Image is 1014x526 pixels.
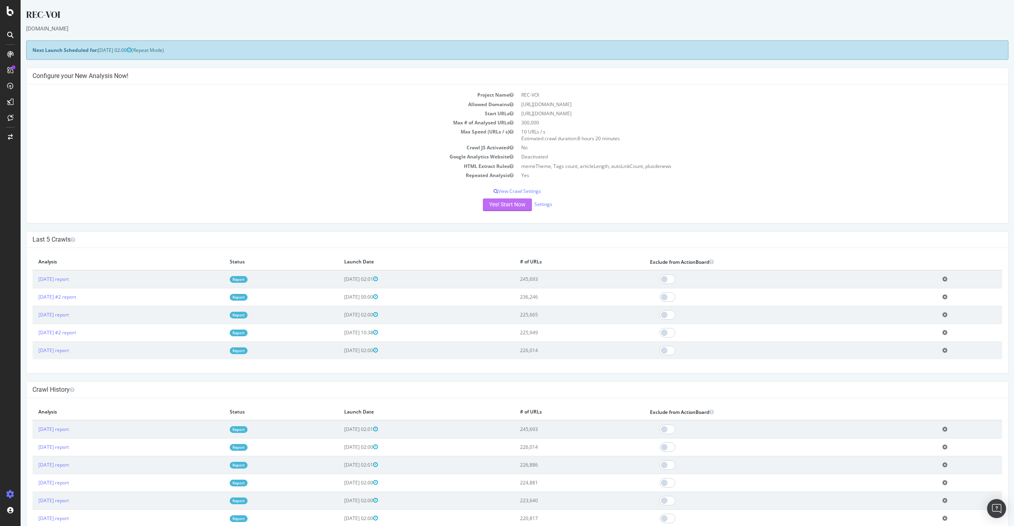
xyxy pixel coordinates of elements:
[209,480,227,486] a: Report
[12,47,77,53] strong: Next Launch Scheduled for:
[12,90,497,99] td: Project Name
[557,135,599,142] span: 8 hours 20 minutes
[18,515,48,522] a: [DATE] report
[324,311,357,318] span: [DATE] 02:00
[12,143,497,152] td: Crawl JS Activated
[324,444,357,450] span: [DATE] 02:00
[494,324,623,341] td: 225,949
[318,404,494,420] th: Launch Date
[6,40,988,60] div: (Repeat Mode)
[18,426,48,433] a: [DATE] report
[324,479,357,486] span: [DATE] 02:00
[494,404,623,420] th: # of URLs
[12,109,497,118] td: Start URLs
[494,492,623,509] td: 223,640
[12,236,982,244] h4: Last 5 Crawls
[623,254,915,270] th: Exclude from ActionBoard
[18,347,48,354] a: [DATE] report
[324,293,357,300] span: [DATE] 00:00
[324,515,357,522] span: [DATE] 02:00
[209,515,227,522] a: Report
[623,404,915,420] th: Exclude from ActionBoard
[18,497,48,504] a: [DATE] report
[209,462,227,469] a: Report
[497,90,982,99] td: REC-VOI
[12,100,497,109] td: Allowed Domains
[18,479,48,486] a: [DATE] report
[12,188,982,194] p: View Crawl Settings
[318,254,494,270] th: Launch Date
[18,444,48,450] a: [DATE] report
[494,254,623,270] th: # of URLs
[497,127,982,143] td: 10 URLs / s Estimated crawl duration:
[18,461,48,468] a: [DATE] report
[6,8,988,25] div: REC-VOI
[497,162,982,171] td: memeTheme, Tags count, articleLength, autoLinkCount, plusdenews
[12,254,203,270] th: Analysis
[77,47,111,53] span: [DATE] 02:00
[12,72,982,80] h4: Configure your New Analysis Now!
[12,118,497,127] td: Max # of Analysed URLs
[497,118,982,127] td: 300,000
[494,270,623,288] td: 245,693
[497,171,982,180] td: Yes
[497,109,982,118] td: [URL][DOMAIN_NAME]
[6,25,988,32] div: [DOMAIN_NAME]
[494,420,623,438] td: 245,693
[324,426,357,433] span: [DATE] 02:01
[209,426,227,433] a: Report
[18,293,55,300] a: [DATE] #2 report
[12,404,203,420] th: Analysis
[497,100,982,109] td: [URL][DOMAIN_NAME]
[462,198,511,211] button: Yes! Start Now
[514,201,532,208] a: Settings
[203,254,318,270] th: Status
[18,329,55,336] a: [DATE] #2 report
[209,347,227,354] a: Report
[324,461,357,468] span: [DATE] 02:01
[494,341,623,359] td: 226,014
[324,497,357,504] span: [DATE] 02:00
[203,404,318,420] th: Status
[494,288,623,306] td: 236,246
[494,306,623,324] td: 225,665
[497,143,982,152] td: No
[18,276,48,282] a: [DATE] report
[209,294,227,301] a: Report
[209,497,227,504] a: Report
[987,499,1006,518] div: Open Intercom Messenger
[18,311,48,318] a: [DATE] report
[494,456,623,474] td: 226,886
[12,127,497,143] td: Max Speed (URLs / s)
[12,162,497,171] td: HTML Extract Rules
[12,386,982,394] h4: Crawl History
[209,312,227,318] a: Report
[12,171,497,180] td: Repeated Analysis
[497,152,982,161] td: Deactivated
[209,330,227,336] a: Report
[209,276,227,283] a: Report
[494,474,623,492] td: 224,881
[494,438,623,456] td: 226,014
[324,347,357,354] span: [DATE] 02:00
[324,329,357,336] span: [DATE] 10:38
[209,444,227,451] a: Report
[12,152,497,161] td: Google Analytics Website
[324,276,357,282] span: [DATE] 02:01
